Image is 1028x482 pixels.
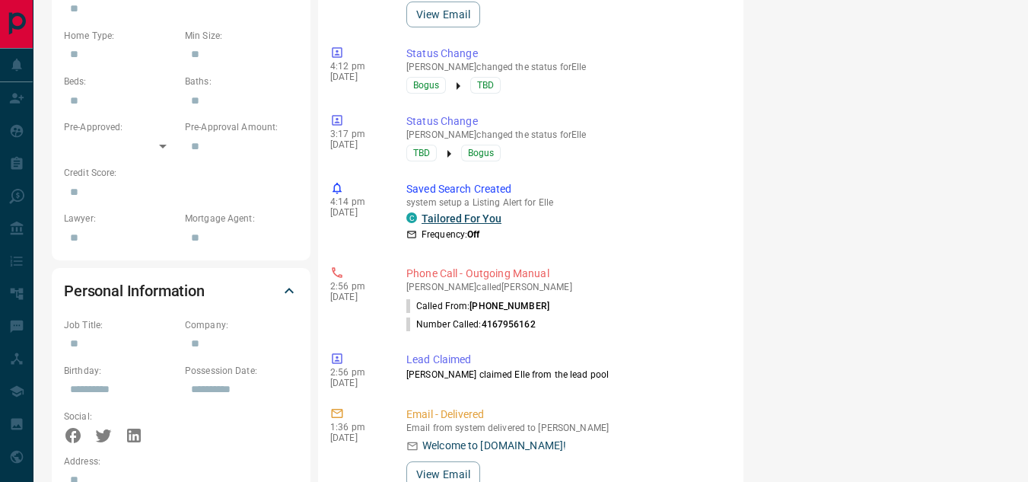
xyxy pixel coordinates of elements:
p: Credit Score: [64,166,298,180]
p: [DATE] [330,139,384,150]
p: [PERSON_NAME] changed the status for Elle [406,62,725,72]
p: [DATE] [330,433,384,443]
p: Lead Claimed [406,352,725,368]
div: condos.ca [406,212,417,223]
p: Lawyer: [64,212,177,225]
p: 1:36 pm [330,422,384,433]
p: Home Type: [64,29,177,43]
p: 2:56 pm [330,367,384,378]
p: Number Called: [406,318,536,331]
p: system setup a Listing Alert for Elle [406,197,725,208]
p: [PERSON_NAME] changed the status for Elle [406,129,725,140]
p: Frequency: [422,228,479,241]
p: Mortgage Agent: [185,212,298,225]
p: [DATE] [330,292,384,302]
p: Address: [64,455,298,468]
span: Bogus [468,145,494,161]
p: Saved Search Created [406,181,725,197]
h2: Personal Information [64,279,205,303]
p: 3:17 pm [330,129,384,139]
span: [PHONE_NUMBER] [469,301,549,311]
p: Possession Date: [185,364,298,378]
p: Phone Call - Outgoing Manual [406,266,725,282]
span: TBD [477,78,494,93]
button: View Email [406,2,480,27]
p: 2:56 pm [330,281,384,292]
p: [PERSON_NAME] claimed Elle from the lead pool [406,368,725,381]
p: 4:12 pm [330,61,384,72]
p: [DATE] [330,378,384,388]
p: Pre-Approved: [64,120,177,134]
p: Social: [64,410,177,423]
span: TBD [413,145,430,161]
a: Tailored For You [422,212,501,225]
p: Job Title: [64,318,177,332]
p: 4:14 pm [330,196,384,207]
p: Status Change [406,46,725,62]
p: Company: [185,318,298,332]
p: Min Size: [185,29,298,43]
p: Pre-Approval Amount: [185,120,298,134]
p: Email from system delivered to [PERSON_NAME] [406,423,725,433]
p: Baths: [185,75,298,88]
strong: Off [467,229,479,240]
span: Bogus [413,78,439,93]
p: Email - Delivered [406,407,725,423]
p: Birthday: [64,364,177,378]
p: [DATE] [330,72,384,82]
p: [PERSON_NAME] called [PERSON_NAME] [406,282,725,292]
p: Welcome to [DOMAIN_NAME]! [422,438,566,454]
span: 4167956162 [482,319,536,330]
p: Called From: [406,299,549,313]
p: [DATE] [330,207,384,218]
p: Status Change [406,113,725,129]
div: Personal Information [64,273,298,309]
p: Beds: [64,75,177,88]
